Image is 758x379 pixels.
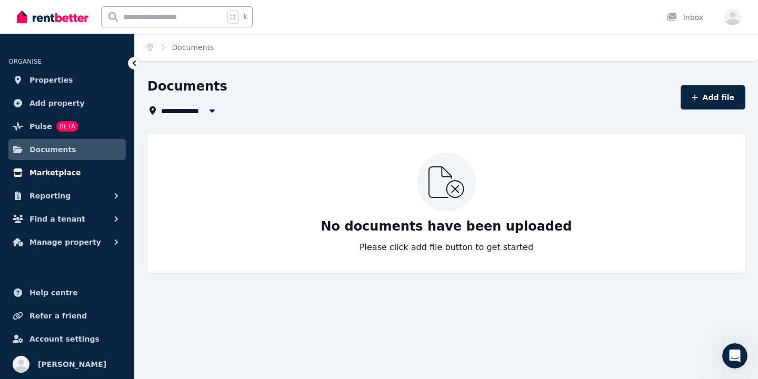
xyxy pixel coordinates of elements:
[29,143,76,156] span: Documents
[8,45,202,100] div: The RentBetter Team says…
[181,294,197,311] button: Send a message…
[53,267,61,276] img: Profile image for Rochelle
[67,298,75,307] button: Start recording
[666,12,703,23] div: Inbox
[11,267,200,276] div: Waiting for a teammate
[38,358,106,371] span: [PERSON_NAME]
[29,236,101,248] span: Manage property
[8,232,126,253] button: Manage property
[8,162,126,183] a: Marketplace
[9,276,202,294] textarea: Message…
[29,189,71,202] span: Reporting
[147,78,227,95] h1: Documents
[81,5,126,13] h1: RentBetter
[8,116,126,137] a: PulseBETA
[29,166,81,179] span: Marketplace
[29,120,52,133] span: Pulse
[56,121,78,132] span: BETA
[45,6,62,23] img: Profile image for Earl
[29,97,85,109] span: Add property
[50,298,58,307] button: Upload attachment
[172,42,214,53] span: Documents
[243,13,247,21] span: k
[135,34,226,61] nav: Breadcrumb
[22,205,189,226] input: Enter your email
[8,139,126,160] a: Documents
[22,192,189,203] div: Email
[185,4,204,23] div: Close
[33,298,42,307] button: Gif picker
[65,267,74,276] img: Profile image for Jeremy
[8,93,126,114] a: Add property
[16,298,25,307] button: Emoji picker
[29,310,87,322] span: Refer a friend
[17,9,88,25] img: RentBetter
[8,282,126,303] a: Help centre
[89,13,131,24] p: Back [DATE]
[8,58,42,65] span: ORGANISE
[8,185,126,206] button: Reporting
[8,101,202,174] div: The RentBetter Team says…
[8,174,202,258] div: The RentBetter Team says…
[8,45,173,99] div: If you have more questions or would like to chat further with a member of our team, enter in your...
[321,218,572,235] p: No documents have been uploaded
[7,4,27,24] button: go back
[30,6,47,23] img: Profile image for Rochelle
[22,132,189,153] input: Name
[165,4,185,24] button: Home
[360,241,533,254] p: Please click add file button to get started
[722,343,747,368] iframe: Intercom live chat
[29,213,85,225] span: Find a tenant
[22,119,189,129] div: Name
[8,208,126,230] button: Find a tenant
[8,305,126,326] a: Refer a friend
[59,267,67,276] img: Profile image for Earl
[29,333,99,345] span: Account settings
[59,6,76,23] img: Profile image for Jeremy
[8,328,126,350] a: Account settings
[681,85,745,109] button: Add file
[29,74,73,86] span: Properties
[17,52,164,93] div: If you have more questions or would like to chat further with a member of our team, enter in your...
[29,286,78,299] span: Help centre
[8,69,126,91] a: Properties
